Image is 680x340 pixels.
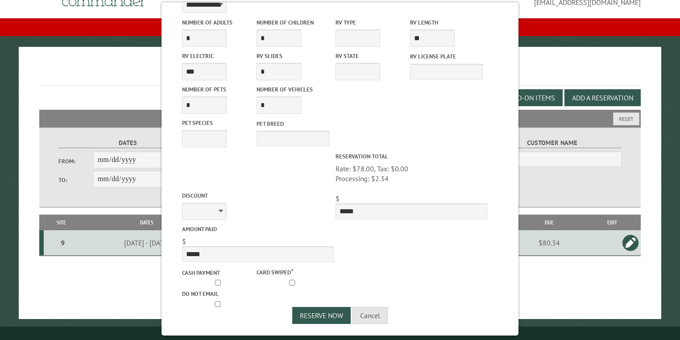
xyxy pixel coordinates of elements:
[182,191,334,200] label: Discount
[182,52,255,60] label: RV Electric
[257,267,329,277] label: Card swiped
[257,52,329,60] label: RV Slides
[613,112,639,125] button: Reset
[583,215,641,230] th: Edit
[483,138,622,148] label: Customer Name
[182,269,255,277] label: Cash payment
[515,230,583,256] td: $80.34
[291,267,293,274] a: ?
[292,307,351,324] button: Reserve Now
[47,238,78,247] div: 9
[290,330,390,336] small: © Campground Commander LLC. All rights reserved.
[81,238,213,247] div: [DATE] - [DATE]
[336,52,408,60] label: RV State
[58,176,93,184] label: To:
[257,18,329,27] label: Number of Children
[336,174,487,183] div: Processing: $2.34
[515,215,583,230] th: Due
[257,120,329,128] label: Pet breed
[410,52,483,61] label: RV License Plate
[410,18,483,27] label: RV Length
[182,119,255,127] label: Pet species
[39,61,641,86] h1: Reservations
[182,237,186,246] span: $
[336,164,487,184] span: Rate: $78.00, Tax: $0.00
[336,152,487,161] label: Reservation Total
[44,215,79,230] th: Site
[336,194,340,203] span: $
[257,85,329,94] label: Number of Vehicles
[182,18,255,27] label: Number of Adults
[79,215,214,230] th: Dates
[58,157,93,166] label: From:
[182,225,334,233] label: Amount paid
[182,85,255,94] label: Number of Pets
[352,307,388,324] button: Cancel
[182,290,255,298] label: Do not email
[564,89,641,106] button: Add a Reservation
[58,138,197,148] label: Dates
[336,18,408,27] label: RV Type
[486,89,563,106] button: Edit Add-on Items
[39,110,641,127] h2: Filters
